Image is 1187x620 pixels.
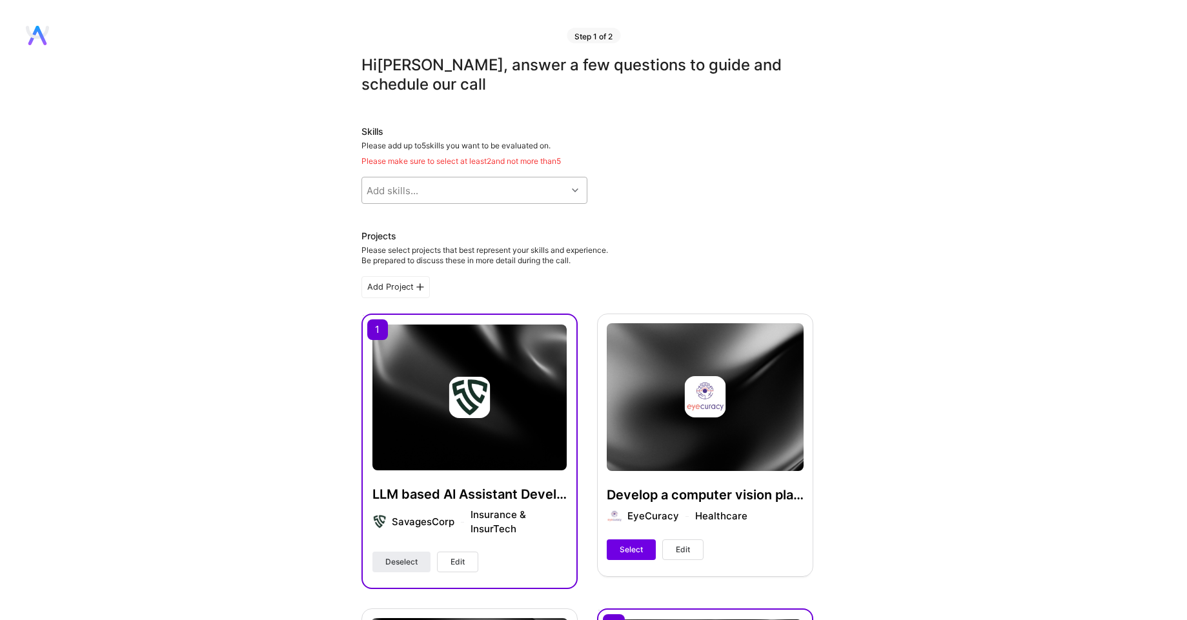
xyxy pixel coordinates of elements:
img: Company logo [449,377,490,418]
i: icon PlusBlackFlat [416,283,424,291]
img: cover [372,325,567,470]
div: Add Project [361,276,430,298]
i: icon Chevron [572,187,578,194]
div: SavagesCorp Insurance & InsurTech [392,508,566,536]
div: Skills [361,125,813,138]
span: Select [620,544,643,555]
button: Deselect [372,552,431,572]
div: Add skills... [367,184,418,197]
span: Edit [676,544,690,555]
span: Deselect [385,556,418,568]
span: Edit [451,556,465,568]
div: Please make sure to select at least 2 and not more than 5 [361,156,813,166]
div: Projects [361,230,396,243]
img: Company logo [372,514,387,529]
img: divider [461,522,464,523]
div: Please add up to 5 skills you want to be evaluated on. [361,141,813,166]
div: Hi [PERSON_NAME] , answer a few questions to guide and schedule our call [361,55,813,94]
button: Select [607,539,656,560]
div: Step 1 of 2 [567,28,620,43]
button: Edit [662,539,704,560]
button: Edit [437,552,478,572]
h4: LLM based AI Assistant Development with MCP [372,486,567,503]
div: Please select projects that best represent your skills and experience. Be prepared to discuss the... [361,245,608,266]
